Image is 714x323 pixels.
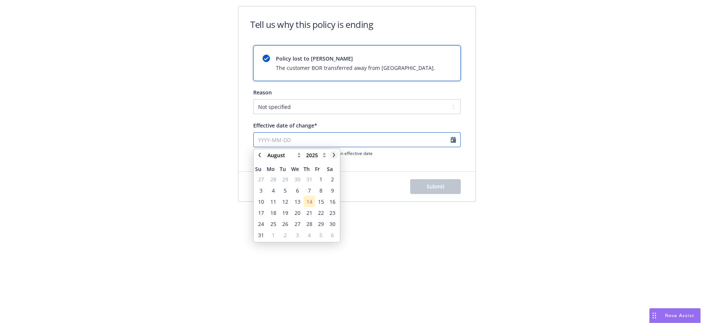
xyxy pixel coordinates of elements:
span: The customer BOR transferred away from [GEOGRAPHIC_DATA]. [276,64,435,72]
span: 2 [331,175,334,183]
td: 29 [280,174,291,185]
td: 12 [280,196,291,207]
span: 18 [270,209,276,217]
input: YYYY-MM-DD [253,132,461,147]
td: 18 [267,207,279,218]
td: 21 [303,207,315,218]
td: 28 [267,174,279,185]
span: Nova Assist [665,312,694,319]
span: 27 [258,175,264,183]
span: We [291,165,303,173]
td: 19 [280,207,291,218]
td: 1 [267,229,279,240]
span: 7 [308,187,311,194]
td: 24 [255,218,267,229]
span: 5 [319,231,322,239]
td: 6 [327,229,338,240]
a: chevronLeft [255,151,264,159]
td: 26 [280,218,291,229]
td: 3 [255,185,267,196]
span: 31 [306,175,312,183]
td: 1 [315,174,327,185]
span: 1 [319,175,322,183]
span: 2 [284,231,287,239]
span: Sa [327,165,338,173]
td: 5 [315,229,327,240]
span: 24 [258,220,264,228]
span: 16 [329,198,335,206]
h1: Tell us why this policy is ending [250,18,373,30]
td: 31 [255,229,267,240]
span: Tu [280,165,291,173]
span: 15 [318,198,324,206]
span: This will be used as the policy's cancellation effective date [253,150,461,156]
button: Nova Assist [649,308,701,323]
td: 14 [303,196,315,207]
td: 9 [327,185,338,196]
span: 27 [295,220,300,228]
span: Reason [253,89,272,96]
td: 6 [291,185,303,196]
span: 13 [295,198,300,206]
td: 23 [327,207,338,218]
td: 7 [303,185,315,196]
td: 16 [327,196,338,207]
td: 27 [255,174,267,185]
td: 25 [267,218,279,229]
td: 30 [327,218,338,229]
span: 12 [282,198,288,206]
td: 4 [303,229,315,240]
span: 4 [272,187,275,194]
td: 28 [303,218,315,229]
td: 11 [267,196,279,207]
span: 22 [318,209,324,217]
span: 14 [306,198,312,206]
span: Policy lost to [PERSON_NAME] [276,55,435,62]
span: 28 [270,175,276,183]
span: 6 [331,231,334,239]
td: 8 [315,185,327,196]
span: Submit [427,183,445,190]
td: 17 [255,207,267,218]
td: 20 [291,207,303,218]
span: 30 [295,175,300,183]
div: Drag to move [650,309,659,323]
span: 8 [319,187,322,194]
span: Mo [267,165,279,173]
td: 2 [280,229,291,240]
a: chevronRight [329,151,338,159]
span: 10 [258,198,264,206]
span: 29 [282,175,288,183]
td: 27 [291,218,303,229]
span: 25 [270,220,276,228]
span: 23 [329,209,335,217]
td: 3 [291,229,303,240]
span: 1 [272,231,275,239]
span: 9 [331,187,334,194]
td: 22 [315,207,327,218]
span: Su [255,165,267,173]
td: 2 [327,174,338,185]
span: 5 [284,187,287,194]
span: Fr [315,165,327,173]
span: 11 [270,198,276,206]
td: 13 [291,196,303,207]
span: 29 [318,220,324,228]
button: Submit [410,179,461,194]
td: 30 [291,174,303,185]
td: 29 [315,218,327,229]
span: 20 [295,209,300,217]
span: Effective date of change* [253,122,317,129]
span: 19 [282,209,288,217]
td: 31 [303,174,315,185]
span: 17 [258,209,264,217]
span: 3 [260,187,263,194]
span: Th [303,165,315,173]
span: 28 [306,220,312,228]
td: 4 [267,185,279,196]
span: 26 [282,220,288,228]
td: 15 [315,196,327,207]
span: 4 [308,231,311,239]
span: 31 [258,231,264,239]
span: 30 [329,220,335,228]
